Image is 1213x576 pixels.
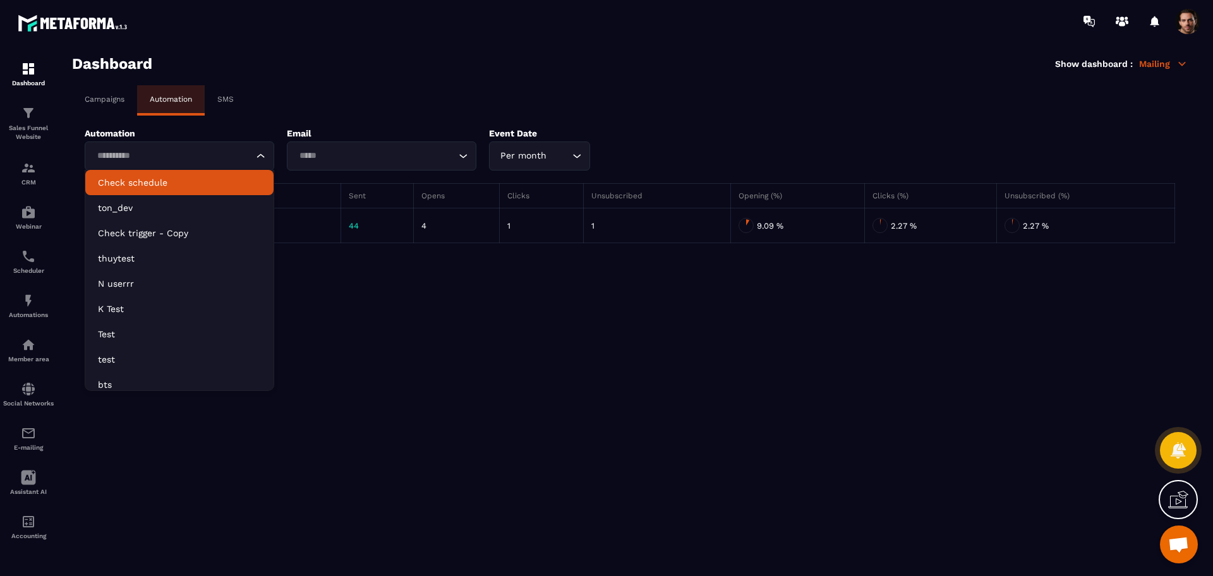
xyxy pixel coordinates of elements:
[98,378,261,391] p: bts
[3,488,54,495] p: Assistant AI
[21,426,36,441] img: email
[98,252,261,265] p: thuytest
[583,208,731,243] td: 1
[497,149,549,163] span: Per month
[21,381,36,397] img: social-network
[85,95,124,104] p: Campaigns
[287,128,476,138] p: Email
[98,201,261,214] p: ton_dev
[98,303,261,315] p: K Test
[21,160,36,176] img: formation
[98,176,261,189] p: Check schedule
[21,293,36,308] img: automations
[21,249,36,264] img: scheduler
[3,328,54,372] a: automationsautomationsMember area
[413,208,500,243] td: 4
[413,184,500,208] th: Opens
[21,205,36,220] img: automations
[3,532,54,539] p: Accounting
[549,149,569,163] input: Search for option
[500,184,583,208] th: Clicks
[98,277,261,290] p: N userrr
[3,284,54,328] a: automationsautomationsAutomations
[3,124,54,141] p: Sales Funnel Website
[21,514,36,529] img: accountant
[85,128,274,138] p: Automation
[21,337,36,352] img: automations
[872,216,989,235] div: 2.27 %
[3,179,54,186] p: CRM
[731,184,864,208] th: Opening (%)
[864,184,996,208] th: Clicks (%)
[3,416,54,460] a: emailemailE-mailing
[98,227,261,239] p: Check trigger - Copy
[1055,59,1133,69] p: Show dashboard :
[1005,216,1167,235] div: 2.27 %
[3,223,54,230] p: Webinar
[295,149,456,163] input: Search for option
[3,52,54,96] a: formationformationDashboard
[93,149,253,163] input: Search for option
[3,372,54,416] a: social-networksocial-networkSocial Networks
[3,356,54,363] p: Member area
[85,141,274,171] div: Search for option
[21,105,36,121] img: formation
[996,184,1174,208] th: Unsubscribed (%)
[3,460,54,505] a: Assistant AI
[18,11,131,35] img: logo
[500,208,583,243] td: 1
[583,184,731,208] th: Unsubscribed
[98,328,261,340] p: Test
[72,55,152,73] h3: Dashboard
[217,95,234,104] p: SMS
[21,61,36,76] img: formation
[1139,58,1188,69] p: Mailing
[341,208,414,243] td: 44
[739,216,856,235] div: 9.09 %
[98,353,261,366] p: test
[3,96,54,151] a: formationformationSales Funnel Website
[3,239,54,284] a: schedulerschedulerScheduler
[3,311,54,318] p: Automations
[341,184,414,208] th: Sent
[1160,525,1198,563] div: Mở cuộc trò chuyện
[3,400,54,407] p: Social Networks
[3,267,54,274] p: Scheduler
[3,195,54,239] a: automationsautomationsWebinar
[3,505,54,549] a: accountantaccountantAccounting
[3,80,54,87] p: Dashboard
[287,141,476,171] div: Search for option
[150,95,192,104] p: Automation
[489,128,647,138] p: Event Date
[489,141,590,171] div: Search for option
[3,444,54,451] p: E-mailing
[3,151,54,195] a: formationformationCRM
